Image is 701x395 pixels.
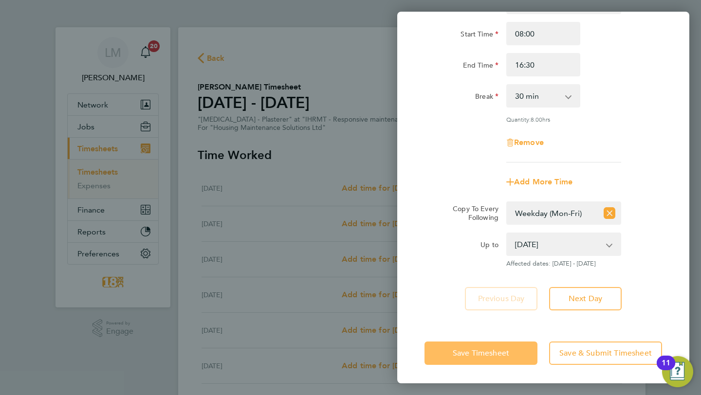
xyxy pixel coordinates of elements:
[569,294,602,304] span: Next Day
[506,260,621,268] span: Affected dates: [DATE] - [DATE]
[662,356,693,387] button: Open Resource Center, 11 new notifications
[475,92,498,104] label: Break
[559,348,652,358] span: Save & Submit Timesheet
[549,287,622,310] button: Next Day
[604,202,615,224] button: Reset selection
[506,22,580,45] input: E.g. 08:00
[506,53,580,76] input: E.g. 18:00
[453,348,509,358] span: Save Timesheet
[461,30,498,41] label: Start Time
[445,204,498,222] label: Copy To Every Following
[531,115,542,123] span: 8.00
[514,177,572,186] span: Add More Time
[514,138,544,147] span: Remove
[424,341,537,365] button: Save Timesheet
[549,341,662,365] button: Save & Submit Timesheet
[480,240,498,252] label: Up to
[662,363,670,376] div: 11
[506,139,544,146] button: Remove
[506,115,621,123] div: Quantity: hrs
[463,61,498,72] label: End Time
[506,178,572,186] button: Add More Time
